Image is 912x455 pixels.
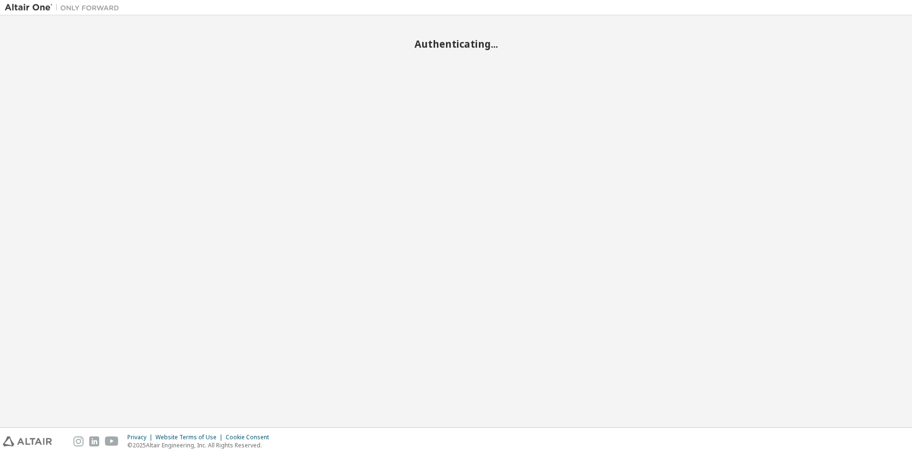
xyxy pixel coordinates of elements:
[3,436,52,446] img: altair_logo.svg
[5,3,124,12] img: Altair One
[89,436,99,446] img: linkedin.svg
[73,436,83,446] img: instagram.svg
[127,441,275,449] p: © 2025 Altair Engineering, Inc. All Rights Reserved.
[155,434,226,441] div: Website Terms of Use
[127,434,155,441] div: Privacy
[5,38,907,50] h2: Authenticating...
[226,434,275,441] div: Cookie Consent
[105,436,119,446] img: youtube.svg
